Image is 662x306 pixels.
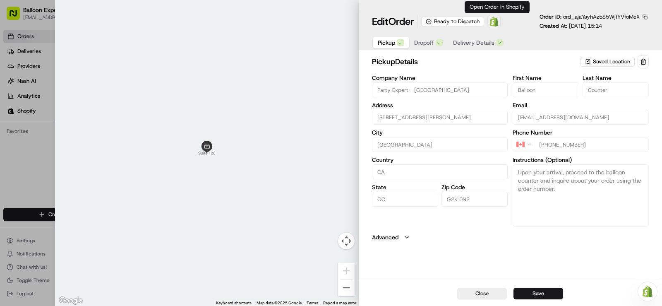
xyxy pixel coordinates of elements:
p: Welcome 👋 [8,33,151,46]
h2: pickup Details [372,56,578,67]
button: Keyboard shortcuts [216,300,252,306]
span: • [69,128,72,135]
button: See all [128,106,151,116]
input: Enter first name [513,82,579,97]
button: Close [457,288,507,299]
label: First Name [513,75,579,81]
button: Saved Location [580,56,636,67]
input: Enter zip code [441,192,508,207]
button: Advanced [372,233,649,241]
img: Brigitte Vinadas [8,120,22,134]
input: Enter email [513,110,649,125]
input: Enter city [372,137,508,152]
input: Enter company name [372,82,508,97]
input: Enter last name [583,82,649,97]
a: 💻API Documentation [67,159,136,174]
button: Save [513,288,563,299]
div: 💻 [70,164,77,170]
span: Order [389,15,414,28]
span: Dropoff [414,39,434,47]
div: Past conversations [8,108,53,114]
label: State [372,184,438,190]
label: Last Name [583,75,649,81]
p: Order ID: [540,13,640,21]
input: Enter state [372,192,438,207]
div: 📗 [8,164,15,170]
span: Pickup [378,39,395,47]
a: Terms [307,301,318,305]
input: Enter country [372,164,508,179]
label: Email [513,102,649,108]
img: 1736555255976-a54dd68f-1ca7-489b-9aae-adbdc363a1c4 [8,79,23,94]
a: 📗Knowledge Base [5,159,67,174]
div: We're available if you need us! [37,87,114,94]
img: Shopify [489,17,499,27]
input: 4825 Pierre-Bertrand Blvd, Suite 100, Québec City, QC G2K 0N2, CA [372,110,508,125]
div: Start new chat [37,79,136,87]
input: Clear [22,53,137,62]
span: Pylon [82,183,100,189]
span: API Documentation [78,163,133,171]
span: Knowledge Base [17,163,63,171]
span: [DATE] 15:14 [569,22,602,29]
button: Map camera controls [338,233,355,249]
span: Delivery Details [453,39,494,47]
label: Address [372,102,508,108]
img: Nash [8,8,25,25]
img: 1736555255976-a54dd68f-1ca7-489b-9aae-adbdc363a1c4 [17,129,23,135]
span: [PERSON_NAME] [26,128,67,135]
span: ord_ajaYayhAz5S5WjfYVfoMeX [563,13,640,20]
label: Company Name [372,75,508,81]
label: Advanced [372,233,398,241]
h1: Edit [372,15,414,28]
a: Open this area in Google Maps (opens a new window) [57,295,84,306]
label: Country [372,157,508,163]
textarea: Upon your arrival, proceed to the balloon counter and inquire about your order using the order nu... [513,164,649,226]
img: 8016278978528_b943e370aa5ada12b00a_72.png [17,79,32,94]
div: Open Order in Shopify [465,1,530,13]
input: Enter phone number [534,137,649,152]
span: Map data ©2025 Google [257,301,302,305]
div: Ready to Dispatch [421,17,484,27]
a: Shopify [487,15,501,28]
p: Created At: [540,22,602,30]
img: Google [57,295,84,306]
label: Zip Code [441,184,508,190]
a: Report a map error [323,301,356,305]
label: City [372,130,508,135]
button: Start new chat [141,82,151,92]
span: [DATE] [73,128,90,135]
a: Powered byPylon [58,183,100,189]
label: Instructions (Optional) [513,157,649,163]
label: Phone Number [513,130,649,135]
button: Zoom out [338,279,355,296]
button: Zoom in [338,263,355,279]
span: Saved Location [593,58,630,65]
